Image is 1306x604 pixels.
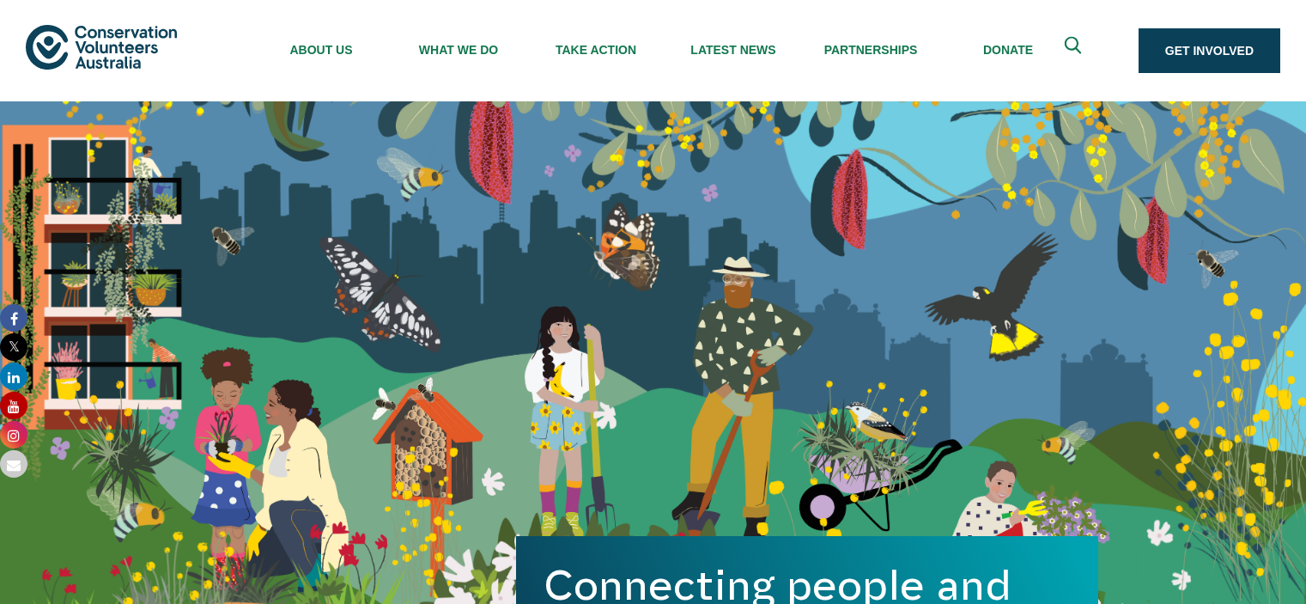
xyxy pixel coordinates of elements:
span: What We Do [390,43,527,57]
button: Expand search box Close search box [1054,30,1096,71]
a: Get Involved [1139,28,1280,73]
span: Latest News [665,43,802,57]
span: Partnerships [802,43,939,57]
span: About Us [252,43,390,57]
span: Expand search box [1064,37,1085,65]
img: logo.svg [26,25,177,69]
span: Take Action [527,43,665,57]
span: Donate [939,43,1077,57]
